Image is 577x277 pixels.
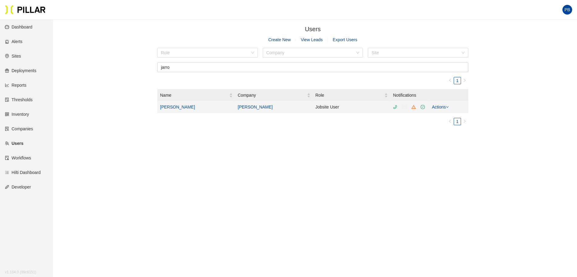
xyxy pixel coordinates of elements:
li: Next Page [461,118,468,125]
a: alertAlerts [5,39,22,44]
span: right [463,119,466,123]
button: left [446,118,454,125]
span: PB [565,5,570,15]
button: right [461,118,468,125]
li: Previous Page [446,77,454,84]
li: 1 [454,118,461,125]
a: line-chartReports [5,83,26,88]
span: Name [160,92,229,98]
li: Previous Page [446,118,454,125]
a: apiDeveloper [5,185,31,189]
a: exceptionThresholds [5,97,32,102]
li: 1 [454,77,461,84]
span: down [446,105,449,108]
a: View Leads [301,37,323,42]
a: [PERSON_NAME] [160,105,195,109]
a: Create New [268,36,291,43]
a: Actions [432,105,449,109]
button: right [461,77,468,84]
span: left [448,78,452,82]
a: 1 [454,77,461,84]
a: teamUsers [5,141,23,146]
li: Next Page [461,77,468,84]
a: [PERSON_NAME] [238,105,273,109]
td: Jobsite User [313,101,391,113]
span: phone [393,105,397,109]
a: auditWorkflows [5,155,31,160]
img: Pillar Technologies [5,5,46,15]
a: barsHilti Dashboard [5,170,41,175]
th: Notifications [391,89,429,101]
span: Company [238,92,307,98]
a: solutionCompanies [5,126,33,131]
span: right [463,78,466,82]
span: Users [305,26,321,32]
a: qrcodeInventory [5,112,29,117]
a: 1 [454,118,461,125]
span: Role [316,92,385,98]
span: mail [402,105,407,109]
span: left [448,119,452,123]
input: Search [157,62,468,72]
button: left [446,77,454,84]
a: environmentSites [5,54,21,58]
span: Export Users [333,37,357,42]
span: check-circle [421,105,425,109]
span: warning [411,105,416,109]
a: dashboardDashboard [5,25,32,29]
a: giftDeployments [5,68,36,73]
